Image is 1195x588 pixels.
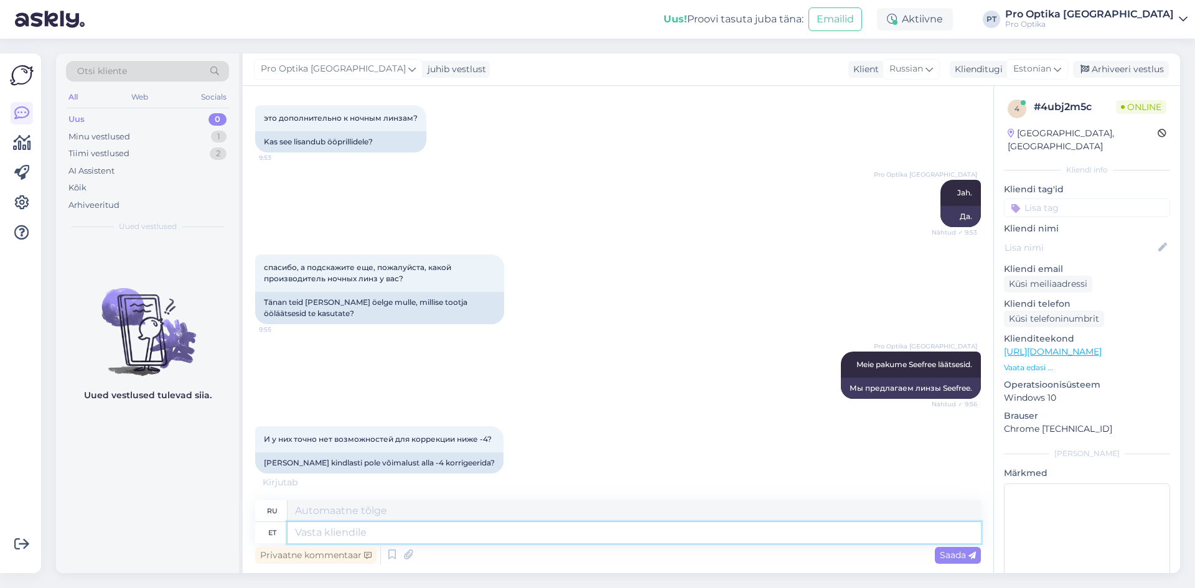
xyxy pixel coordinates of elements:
[808,7,862,31] button: Emailid
[950,63,1003,76] div: Klienditugi
[874,342,977,351] span: Pro Optika [GEOGRAPHIC_DATA]
[255,131,426,152] div: Kas see lisandub ööprillidele?
[1004,346,1102,357] a: [URL][DOMAIN_NAME]
[1004,332,1170,345] p: Klienditeekond
[119,221,177,232] span: Uued vestlused
[68,199,119,212] div: Arhiveeritud
[848,63,879,76] div: Klient
[199,89,229,105] div: Socials
[874,170,977,179] span: Pro Optika [GEOGRAPHIC_DATA]
[129,89,151,105] div: Web
[255,292,504,324] div: Tänan teid [PERSON_NAME] öelge mulle, millise tootja ööläätsesid te kasutate?
[56,266,239,378] img: No chats
[1004,276,1092,292] div: Küsi meiliaadressi
[261,62,406,76] span: Pro Optika [GEOGRAPHIC_DATA]
[1005,241,1156,254] input: Lisa nimi
[259,153,306,162] span: 9:53
[68,182,87,194] div: Kõik
[268,522,276,543] div: et
[1004,362,1170,373] p: Vaata edasi ...
[423,63,486,76] div: juhib vestlust
[1013,62,1051,76] span: Estonian
[84,389,212,402] p: Uued vestlused tulevad siia.
[68,131,130,143] div: Minu vestlused
[1004,310,1104,327] div: Küsi telefoninumbrit
[1005,9,1188,29] a: Pro Optika [GEOGRAPHIC_DATA]Pro Optika
[264,263,453,283] span: спасибо, а подскажите еще, пожалуйста, какой производитель ночных линз у вас?
[267,500,278,521] div: ru
[957,188,972,197] span: Jah.
[68,113,85,126] div: Uus
[255,547,377,564] div: Privaatne kommentaar
[1004,164,1170,175] div: Kliendi info
[889,62,923,76] span: Russian
[1004,448,1170,459] div: [PERSON_NAME]
[68,147,129,160] div: Tiimi vestlused
[1005,19,1174,29] div: Pro Optika
[856,360,972,369] span: Meie pakume Seefree läätsesid.
[1004,297,1170,310] p: Kliendi telefon
[259,325,306,334] span: 9:55
[77,65,127,78] span: Otsi kliente
[264,113,418,123] span: это дополнительно к ночным линзам?
[930,399,977,409] span: Nähtud ✓ 9:56
[255,452,504,474] div: [PERSON_NAME] kindlasti pole võimalust alla -4 korrigeerida?
[66,89,80,105] div: All
[1005,9,1174,19] div: Pro Optika [GEOGRAPHIC_DATA]
[255,476,981,489] div: Kirjutab
[940,206,981,227] div: Да.
[663,12,804,27] div: Proovi tasuta juba täna:
[210,147,227,160] div: 2
[264,434,492,444] span: И у них точно нет возможностей для коррекции ниже -4?
[1116,100,1166,114] span: Online
[940,549,976,561] span: Saada
[259,474,306,483] span: 10:14
[68,165,115,177] div: AI Assistent
[1004,183,1170,196] p: Kliendi tag'id
[877,8,953,30] div: Aktiivne
[1004,391,1170,404] p: Windows 10
[1004,422,1170,436] p: Chrome [TECHNICAL_ID]
[1004,409,1170,422] p: Brauser
[10,63,34,87] img: Askly Logo
[1015,104,1019,113] span: 4
[1034,100,1116,114] div: # 4ubj2m5c
[841,378,981,399] div: Мы предлагаем линзы Seefree.
[1004,263,1170,276] p: Kliendi email
[983,11,1000,28] div: PT
[930,228,977,237] span: Nähtud ✓ 9:53
[209,113,227,126] div: 0
[1008,127,1158,153] div: [GEOGRAPHIC_DATA], [GEOGRAPHIC_DATA]
[211,131,227,143] div: 1
[1004,467,1170,480] p: Märkmed
[1004,222,1170,235] p: Kliendi nimi
[1004,198,1170,217] input: Lisa tag
[1004,378,1170,391] p: Operatsioonisüsteem
[663,13,687,25] b: Uus!
[1073,61,1169,78] div: Arhiveeri vestlus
